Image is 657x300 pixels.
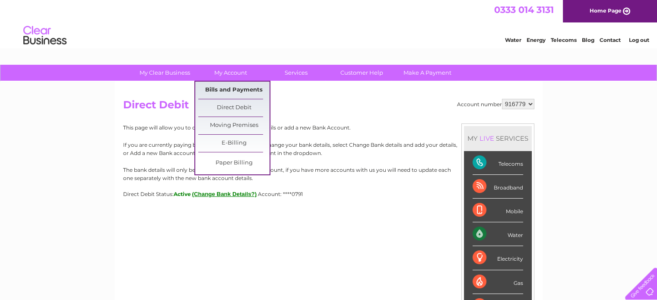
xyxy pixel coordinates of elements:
a: Moving Premises [198,117,270,134]
p: This page will allow you to change your Direct Debit details or add a new Bank Account. [123,123,534,132]
div: Gas [473,270,523,294]
div: Telecoms [473,151,523,175]
a: Bills and Payments [198,82,270,99]
a: Make A Payment [392,65,463,81]
div: Direct Debit Status: [123,191,534,197]
a: Customer Help [326,65,397,81]
div: LIVE [478,134,496,142]
a: Contact [600,37,621,43]
h2: Direct Debit [123,99,534,115]
a: Telecoms [551,37,577,43]
a: 0333 014 3131 [494,4,554,15]
img: logo.png [23,22,67,49]
p: The bank details will only be updated for the selected account, if you have more accounts with us... [123,166,534,182]
a: Direct Debit [198,99,270,117]
a: Blog [582,37,594,43]
button: (Change Bank Details?) [192,191,257,197]
div: Water [473,222,523,246]
div: MY SERVICES [464,126,532,151]
a: My Clear Business [129,65,200,81]
div: Mobile [473,199,523,222]
a: E-Billing [198,135,270,152]
div: Broadband [473,175,523,199]
a: Log out [628,37,649,43]
a: Energy [527,37,546,43]
div: Account number [457,99,534,109]
div: Electricity [473,246,523,270]
a: Water [505,37,521,43]
a: Services [260,65,332,81]
a: Paper Billing [198,155,270,172]
span: Active [174,191,191,197]
a: My Account [195,65,266,81]
p: If you are currently paying by Direct Debit and wish to change your bank details, select Change B... [123,141,534,157]
div: Clear Business is a trading name of Verastar Limited (registered in [GEOGRAPHIC_DATA] No. 3667643... [125,5,533,42]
